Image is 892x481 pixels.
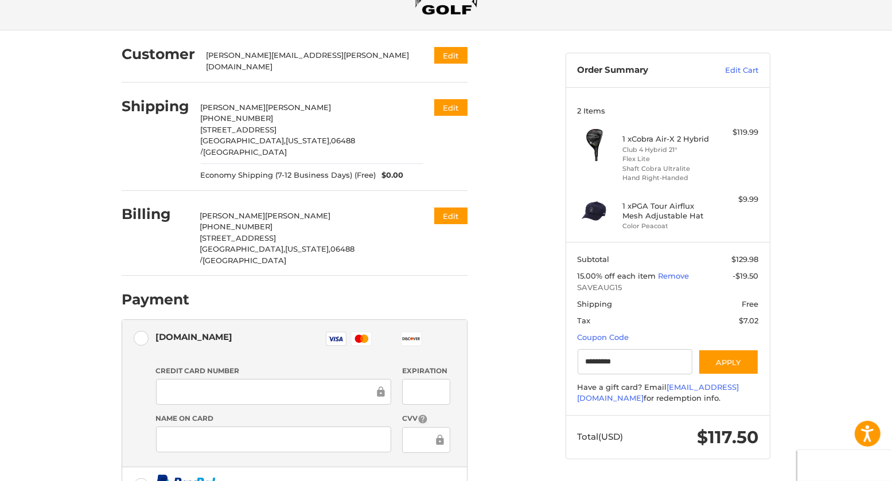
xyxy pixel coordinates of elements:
[122,97,189,115] h2: Shipping
[200,211,266,220] span: [PERSON_NAME]
[201,136,356,157] span: 06488 /
[659,271,690,280] a: Remove
[578,333,629,342] a: Coupon Code
[402,413,450,424] label: CVV
[122,205,189,223] h2: Billing
[286,244,331,253] span: [US_STATE],
[200,222,273,231] span: [PHONE_NUMBER]
[578,65,701,76] h3: Order Summary
[797,450,892,481] iframe: Google Customer Reviews
[623,164,711,174] li: Shaft Cobra Ultralite
[156,366,391,376] label: Credit Card Number
[578,271,659,280] span: 15.00% off each item
[207,50,412,72] div: [PERSON_NAME][EMAIL_ADDRESS][PERSON_NAME][DOMAIN_NAME]
[122,291,189,308] h2: Payment
[701,65,759,76] a: Edit Cart
[376,170,404,181] span: $0.00
[578,106,759,115] h3: 2 Items
[578,431,624,442] span: Total (USD)
[203,256,287,265] span: [GEOGRAPHIC_DATA]
[266,103,332,112] span: [PERSON_NAME]
[201,103,266,112] span: [PERSON_NAME]
[200,244,286,253] span: [GEOGRAPHIC_DATA],
[714,127,759,138] div: $119.99
[156,327,233,346] div: [DOMAIN_NAME]
[623,201,711,220] h4: 1 x PGA Tour Airflux Mesh Adjustable Hat
[742,299,759,308] span: Free
[200,233,276,243] span: [STREET_ADDRESS]
[122,45,195,63] h2: Customer
[578,349,693,375] input: Gift Certificate or Coupon Code
[201,125,277,134] span: [STREET_ADDRESS]
[402,366,450,376] label: Expiration
[578,299,613,308] span: Shipping
[698,427,759,448] span: $117.50
[200,244,355,265] span: 06488 /
[732,255,759,264] span: $129.98
[623,154,711,164] li: Flex Lite
[714,194,759,205] div: $9.99
[578,282,759,294] span: SAVEAUG15
[201,136,286,145] span: [GEOGRAPHIC_DATA],
[286,136,332,145] span: [US_STATE],
[434,99,468,116] button: Edit
[201,114,274,123] span: [PHONE_NUMBER]
[204,147,287,157] span: [GEOGRAPHIC_DATA]
[578,382,759,404] div: Have a gift card? Email for redemption info.
[266,211,331,220] span: [PERSON_NAME]
[578,255,610,264] span: Subtotal
[201,170,376,181] span: Economy Shipping (7-12 Business Days) (Free)
[578,316,591,325] span: Tax
[698,349,759,375] button: Apply
[156,413,391,424] label: Name on Card
[434,47,468,64] button: Edit
[623,221,711,231] li: Color Peacoat
[623,134,711,143] h4: 1 x Cobra Air-X 2 Hybrid
[739,316,759,325] span: $7.02
[733,271,759,280] span: -$19.50
[434,208,468,224] button: Edit
[623,145,711,155] li: Club 4 Hybrid 21°
[623,173,711,183] li: Hand Right-Handed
